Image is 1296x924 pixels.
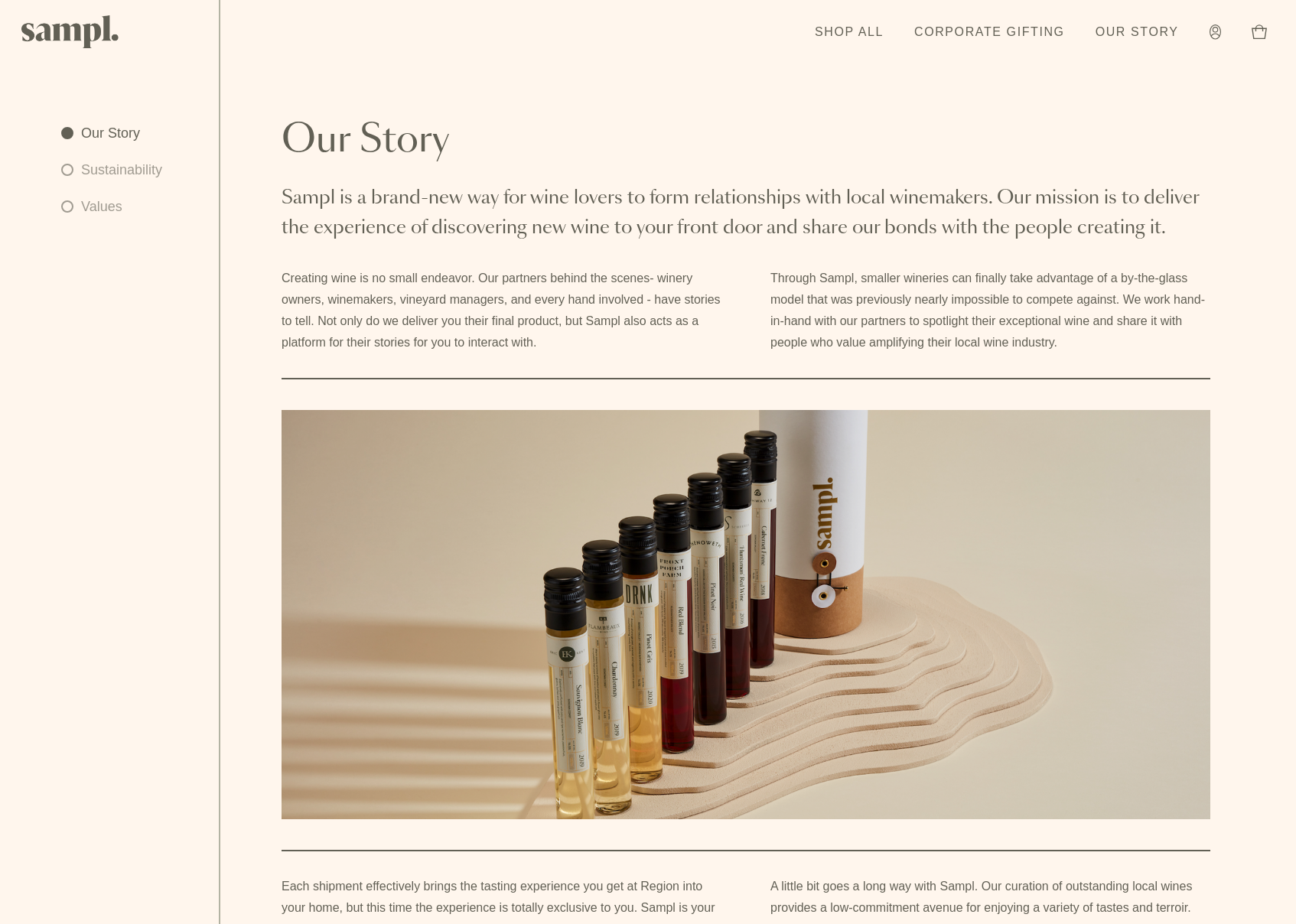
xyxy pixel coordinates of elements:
p: Sampl is a brand-new way for wine lovers to form relationships with local winemakers. Our mission... [282,184,1210,243]
a: Our Story [1088,15,1187,49]
a: Sustainability [61,159,162,181]
h2: Our Story [282,122,1210,159]
a: Shop All [807,15,891,49]
a: Our Story [61,122,162,144]
a: Values [61,196,162,217]
p: Creating wine is no small endeavor. Our partners behind the scenes- winery owners, winemakers, vi... [282,268,721,353]
p: Through Sampl, smaller wineries can finally take advantage of a by-the-glass model that was previ... [770,268,1210,353]
img: Sampl logo [21,15,119,48]
a: Corporate Gifting [907,15,1073,49]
